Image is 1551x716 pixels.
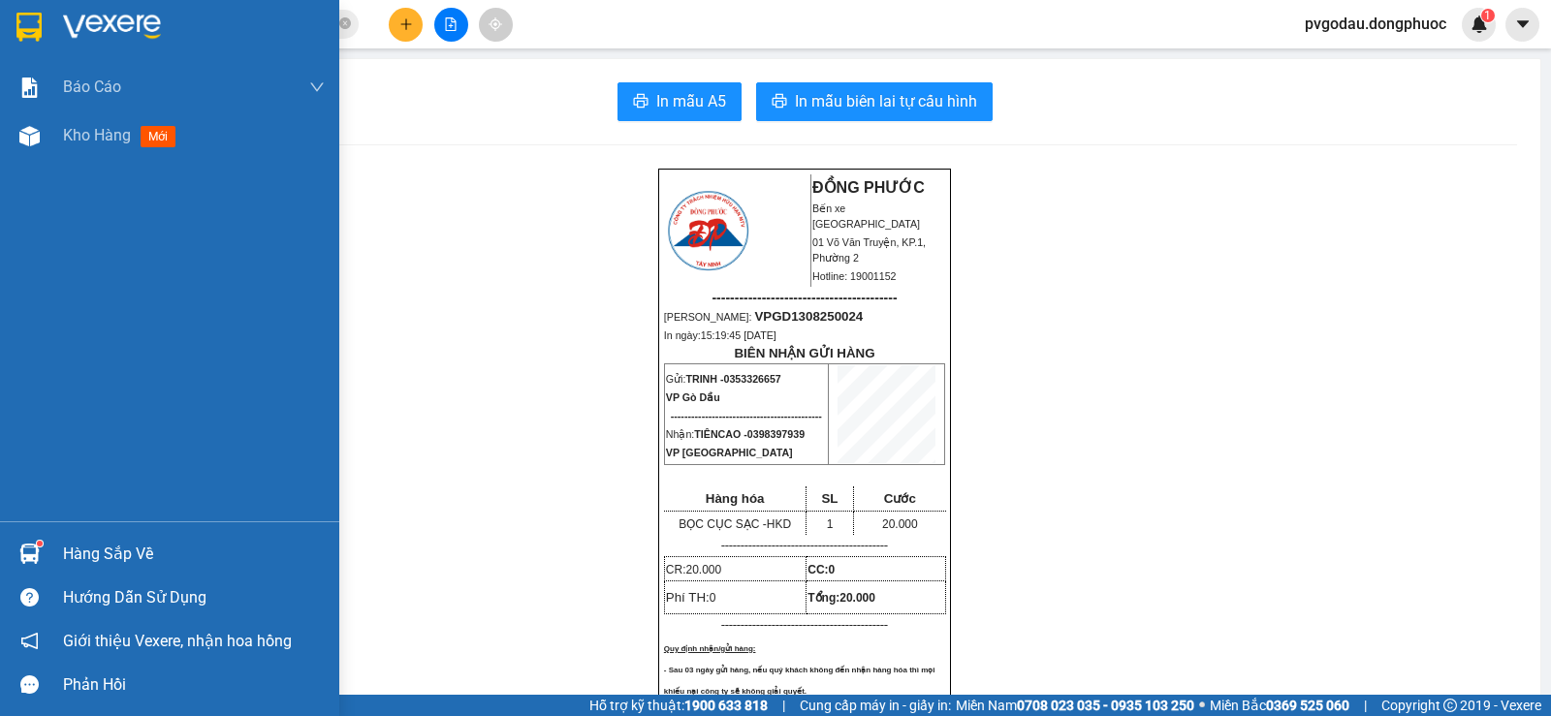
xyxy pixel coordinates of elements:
[309,79,325,95] span: down
[734,346,874,360] strong: BIÊN NHẬN GỬI HÀNG
[339,16,351,34] span: close-circle
[63,670,325,700] div: Phản hồi
[767,517,791,531] span: HKD
[666,391,720,403] span: VP Gò Dầu
[339,17,351,29] span: close-circle
[63,629,292,653] span: Giới thiệu Vexere, nhận hoa hồng
[754,309,863,324] span: VPGD1308250024
[684,698,768,713] strong: 1900 633 818
[664,644,756,653] span: Quy định nhận/gửi hàng:
[664,329,776,341] span: In ngày:
[701,329,776,341] span: 15:19:45 [DATE]
[633,93,649,111] span: printer
[821,491,838,506] span: SL
[656,89,726,113] span: In mẫu A5
[589,695,768,716] span: Hỗ trợ kỹ thuật:
[665,188,751,273] img: logo
[710,591,716,605] span: 0
[141,126,175,147] span: mới
[1289,12,1462,36] span: pvgodau.dongphuoc
[617,82,742,121] button: printerIn mẫu A5
[807,563,835,576] strong: CC:
[20,675,39,694] span: message
[839,591,875,605] span: 20.000
[712,290,897,305] span: -----------------------------------------
[666,590,716,605] span: Phí TH:
[19,126,40,146] img: warehouse-icon
[1364,695,1367,716] span: |
[479,8,513,42] button: aim
[747,428,805,440] span: 0398397939
[772,93,787,111] span: printer
[63,540,325,569] div: Hàng sắp về
[1471,16,1488,33] img: icon-new-feature
[389,8,423,42] button: plus
[685,563,721,576] span: 20.000
[664,666,935,696] span: - Sau 03 ngày gửi hàng, nếu quý khách không đến nhận hàng hóa thì mọi khiếu nại công ty sẽ không ...
[666,447,793,458] span: VP [GEOGRAPHIC_DATA]
[706,491,765,506] span: Hàng hóa
[664,538,945,553] p: -------------------------------------------
[1514,16,1532,33] span: caret-down
[63,583,325,612] div: Hướng dẫn sử dụng
[399,17,413,31] span: plus
[63,126,131,144] span: Kho hàng
[664,617,945,633] p: -------------------------------------------
[444,17,458,31] span: file-add
[694,428,805,440] span: TIÊNCAO -
[19,544,40,564] img: warehouse-icon
[795,89,977,113] span: In mẫu biên lai tự cấu hình
[1505,8,1539,42] button: caret-down
[882,517,918,531] span: 20.000
[812,179,925,196] strong: ĐỒNG PHƯỚC
[666,563,721,576] span: CR:
[884,491,916,506] span: Cước
[827,517,834,531] span: 1
[434,8,468,42] button: file-add
[666,428,805,440] span: Nhận:
[812,270,897,282] span: Hotline: 19001152
[19,78,40,98] img: solution-icon
[664,311,863,323] span: [PERSON_NAME]:
[63,75,121,99] span: Báo cáo
[1443,699,1457,712] span: copyright
[756,82,993,121] button: printerIn mẫu biên lai tự cấu hình
[1017,698,1194,713] strong: 0708 023 035 - 0935 103 250
[812,202,920,230] span: Bến xe [GEOGRAPHIC_DATA]
[807,591,875,605] span: Tổng:
[685,373,780,385] span: TRINH -
[724,373,781,385] span: 0353326657
[812,236,926,264] span: 01 Võ Văn Truyện, KP.1, Phường 2
[20,632,39,650] span: notification
[666,373,781,385] span: Gửi:
[1481,9,1495,22] sup: 1
[1210,695,1349,716] span: Miền Bắc
[37,541,43,546] sup: 1
[20,588,39,607] span: question-circle
[1199,701,1205,709] span: ⚪️
[800,695,951,716] span: Cung cấp máy in - giấy in:
[1484,9,1491,22] span: 1
[16,13,42,42] img: logo-vxr
[782,695,785,716] span: |
[489,17,502,31] span: aim
[956,695,1194,716] span: Miền Nam
[671,410,822,421] span: --------------------------------------------
[829,563,836,576] span: 0
[679,517,791,531] span: BỌC CỤC SẠC -
[1266,698,1349,713] strong: 0369 525 060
